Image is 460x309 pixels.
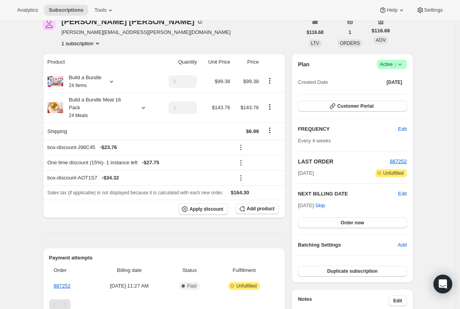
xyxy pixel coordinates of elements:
span: Subscriptions [49,7,83,13]
button: Add [393,239,411,251]
span: Help [387,7,397,13]
h2: LAST ORDER [298,158,390,165]
span: 1 [349,29,351,36]
span: Customer Portal [337,103,373,109]
button: Settings [412,5,448,16]
small: 24 Meals [69,113,88,118]
span: Kaitlin Simon [43,18,55,30]
button: Edit [398,190,407,198]
button: Apply discount [179,203,228,215]
button: Product actions [264,76,276,85]
span: $99.38 [215,78,230,84]
span: $116.68 [372,27,390,35]
a: 887252 [390,158,407,164]
span: Fulfillment [214,266,274,274]
div: box-discount-J98C45 [48,144,230,151]
div: [PERSON_NAME] [PERSON_NAME] [62,18,204,25]
button: Add product [236,203,279,214]
span: [DATE] [298,169,314,177]
span: Settings [424,7,443,13]
span: LTV [311,41,319,46]
th: Order [49,262,91,279]
button: Help [374,5,410,16]
th: Unit Price [199,53,232,71]
span: - $27.75 [142,159,159,167]
button: 1 [344,27,356,38]
span: $143.76 [212,105,230,110]
button: $116.68 [302,27,328,38]
span: Status [170,266,209,274]
div: box-discount-AOT1S7 [48,174,230,182]
h2: NEXT BILLING DATE [298,190,398,198]
div: Open Intercom Messenger [433,275,452,293]
span: $143.76 [241,105,259,110]
span: Edit [398,125,407,133]
span: [PERSON_NAME][EMAIL_ADDRESS][PERSON_NAME][DOMAIN_NAME] [62,28,231,36]
span: $99.38 [243,78,259,84]
span: [DATE] · 11:27 AM [94,282,165,290]
span: Billing date [94,266,165,274]
span: Tools [94,7,106,13]
th: Price [232,53,261,71]
span: Unfulfilled [236,283,257,289]
th: Shipping [43,123,158,140]
span: ORDERS [340,41,360,46]
h2: FREQUENCY [298,125,398,133]
button: Subscriptions [44,5,88,16]
span: Unfulfilled [383,170,404,176]
button: [DATE] [382,77,407,88]
button: Edit [393,123,411,135]
span: Created Date [298,78,328,86]
span: - $34.32 [102,174,119,182]
div: Build a Bundle Meal 16 Pack [63,96,133,119]
button: Analytics [12,5,42,16]
span: [DATE] · [298,202,325,208]
div: One time discount (15%) - 1 instance left [48,159,230,167]
button: Duplicate subscription [298,266,407,277]
h2: Plan [298,60,310,68]
button: Customer Portal [298,101,407,112]
button: Skip [311,199,330,212]
span: Edit [393,298,402,304]
span: $164.30 [231,190,249,195]
button: Tools [90,5,119,16]
span: Every 4 weeks [298,138,331,144]
th: Product [43,53,158,71]
span: Add product [247,206,274,212]
button: Order now [298,217,407,228]
span: - $23.76 [100,144,117,151]
h2: Payment attempts [49,254,280,262]
span: Paid [187,283,196,289]
button: Product actions [264,103,276,111]
div: Build a Bundle [63,74,102,89]
span: $6.99 [246,128,259,134]
span: Apply discount [189,206,223,212]
span: [DATE] [387,79,402,85]
span: | [395,61,396,67]
small: 24 Items [69,83,87,88]
span: Sales tax (if applicable) is not displayed because it is calculated with each new order. [48,190,223,195]
span: $116.68 [307,29,324,36]
h3: Notes [298,295,389,306]
h6: Batching Settings [298,241,398,249]
th: Quantity [158,53,200,71]
span: AOV [376,37,386,43]
span: Analytics [17,7,38,13]
span: Duplicate subscription [327,268,377,274]
span: Active [380,60,404,68]
span: Add [398,241,407,249]
a: 887252 [54,283,71,289]
button: Product actions [62,39,101,47]
span: Order now [341,220,364,226]
button: 887252 [390,158,407,165]
button: Edit [389,295,407,306]
span: Skip [315,202,325,210]
button: Shipping actions [264,126,276,135]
